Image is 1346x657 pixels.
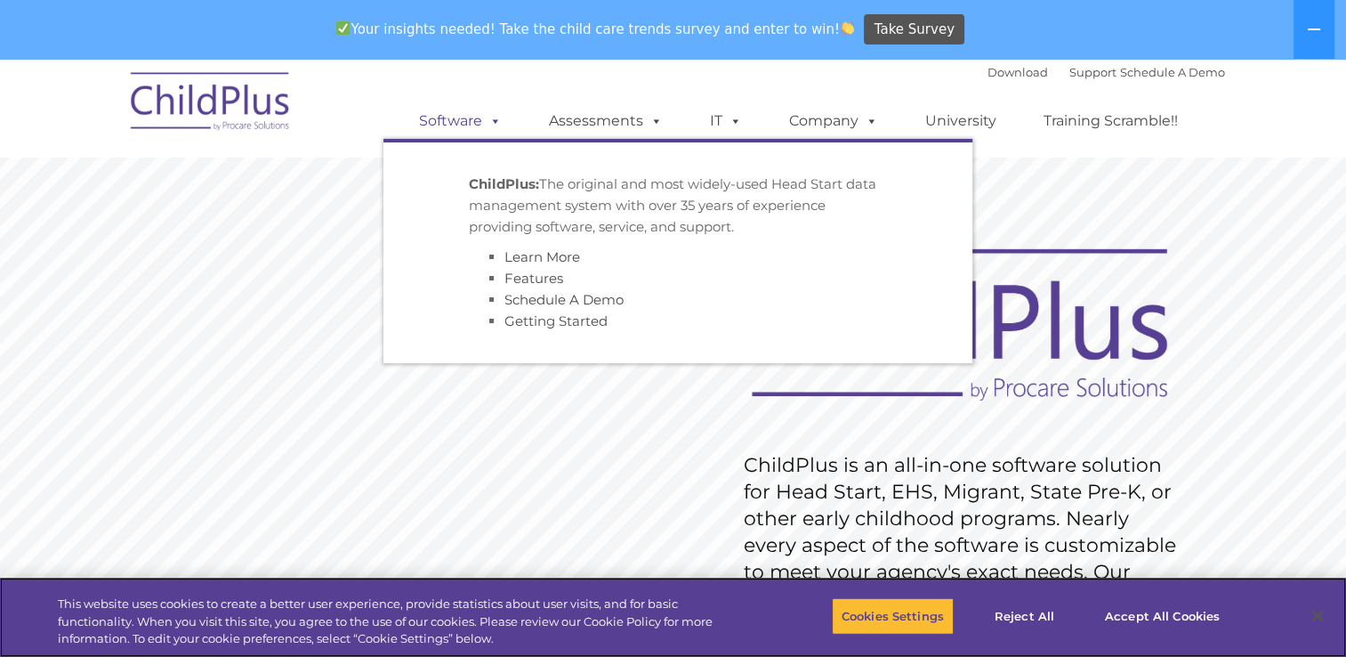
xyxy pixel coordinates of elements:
img: 👏 [841,21,854,35]
a: Schedule A Demo [504,291,624,308]
div: This website uses cookies to create a better user experience, provide statistics about user visit... [58,596,740,648]
p: The original and most widely-used Head Start data management system with over 35 years of experie... [469,174,887,238]
a: University [907,103,1014,139]
font: | [987,65,1225,79]
a: Features [504,270,563,287]
img: ✅ [336,21,350,35]
button: Reject All [969,597,1080,635]
a: Take Survey [864,14,964,45]
a: Learn More [504,248,580,265]
strong: ChildPlus: [469,175,539,192]
a: Assessments [531,103,681,139]
button: Close [1298,596,1337,636]
a: IT [692,103,760,139]
span: Your insights needed! Take the child care trends survey and enter to win! [329,12,862,46]
a: Getting Started [504,312,608,329]
a: Support [1069,65,1116,79]
button: Cookies Settings [832,597,954,635]
a: Training Scramble!! [1026,103,1196,139]
button: Accept All Cookies [1095,597,1229,635]
a: Schedule A Demo [1120,65,1225,79]
a: Company [771,103,896,139]
rs-layer: ChildPlus is an all-in-one software solution for Head Start, EHS, Migrant, State Pre-K, or other ... [744,452,1185,639]
a: Software [401,103,520,139]
span: Take Survey [874,14,955,45]
img: ChildPlus by Procare Solutions [122,60,300,149]
a: Download [987,65,1048,79]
